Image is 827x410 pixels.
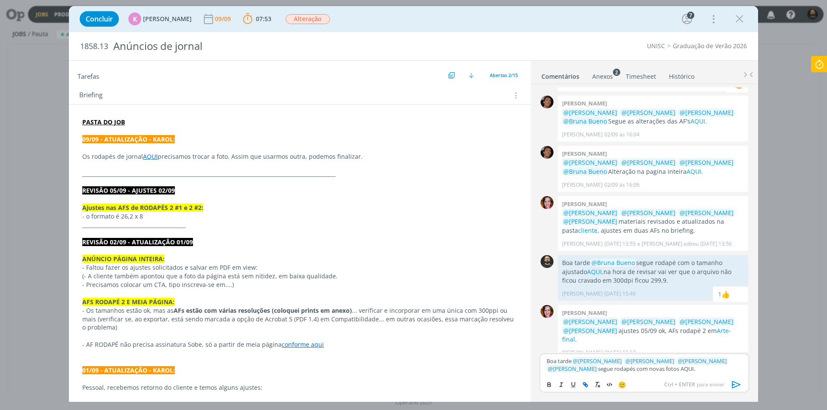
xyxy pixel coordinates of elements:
[143,16,192,22] span: [PERSON_NAME]
[700,240,732,248] span: [DATE] 13:56
[690,117,707,125] a: AQUI.
[578,226,597,234] a: cliente
[143,152,158,160] a: AQUI
[562,209,744,235] p: materiais revisados e atualizados na pasta , ajustes em duas AFs no briefing.
[687,12,694,19] div: 7
[82,255,165,263] strong: ANÚNCIO PÁGINA INTEIRA:
[82,135,175,143] strong: 09/09 - ATUALIZAÇÃO - KAROL:
[541,146,553,159] img: P
[286,14,330,24] span: Alteração
[80,11,119,27] button: Concluir
[673,42,747,50] a: Graduação de Verão 2026
[79,90,103,101] span: Briefing
[78,70,99,80] span: Tarefas
[573,357,622,365] span: [PERSON_NAME]
[664,381,697,388] span: Ctrl + ENTER
[562,99,607,107] b: [PERSON_NAME]
[618,380,626,389] span: 🙂
[718,290,721,299] div: 1
[668,68,695,81] a: Histórico
[541,68,580,81] a: Comentários
[625,357,674,365] span: [PERSON_NAME]
[647,42,665,50] a: UNISC
[622,158,675,166] span: @[PERSON_NAME]
[82,340,517,349] p: - AF RODAPÉ não precisa assinatura Sobe, só a partir de meia página
[562,309,607,317] b: [PERSON_NAME]
[82,212,517,221] p: - o formato é 26,2 x 8
[678,357,727,365] span: [PERSON_NAME]
[82,306,517,332] p: - Os tamanhos estão ok, mas as ... verificar e incorporar em uma única com 300ppi ou mais (verifi...
[687,167,703,176] a: AQUI.
[282,340,324,348] a: conforme aqui
[82,118,125,126] a: PASTA DO JOB
[562,181,603,189] p: [PERSON_NAME]
[592,72,613,81] div: Anexos
[548,365,553,373] span: @
[562,200,607,208] b: [PERSON_NAME]
[622,209,675,217] span: @[PERSON_NAME]
[721,289,730,299] div: Bruna Bueno
[128,12,141,25] div: K
[82,170,517,178] p: __________________________________________________________________________________________________
[680,12,694,26] button: 7
[616,379,628,390] button: 🙂
[563,167,607,176] span: @Bruna Bueno
[625,357,631,365] span: @
[563,108,617,117] span: @[PERSON_NAME]
[562,259,744,285] p: Boa tarde segue rodapé com o tamanho ajustado na hora de revisar vai ver que o arquivo não ficou ...
[678,357,683,365] span: @
[563,318,617,326] span: @[PERSON_NAME]
[285,14,330,25] button: Alteração
[215,16,233,22] div: 09/09
[664,381,724,388] span: para enviar
[541,196,553,209] img: B
[563,117,607,125] span: @Bruna Bueno
[82,238,193,246] strong: REVISÃO 02/09 - ATUALIZAÇÃO 01/09
[541,305,553,318] img: B
[69,6,758,402] div: dialog
[562,318,744,344] p: ajustes 05/09 ok, AFs rodapé 2 em .
[625,68,656,81] a: Timesheet
[680,108,734,117] span: @[PERSON_NAME]
[82,152,517,161] p: Os rodapés de jornal precisamos trocar a foto. Assim que usarmos outra, podemos finalizar.
[174,306,352,314] strong: AFs estão com várias resoluções (coloquei prints em anexo)
[563,158,617,166] span: @[PERSON_NAME]
[256,15,271,23] span: 07:53
[680,158,734,166] span: @[PERSON_NAME]
[82,263,517,272] p: - Faltou fazer os ajustes solicitados e salvar em PDF em view:
[563,217,617,225] span: @[PERSON_NAME]
[562,327,731,343] a: Arte-final
[241,12,274,26] button: 07:53
[86,15,113,22] span: Concluir
[604,240,636,248] span: [DATE] 13:55
[128,12,192,25] button: K[PERSON_NAME]
[562,150,607,157] b: [PERSON_NAME]
[562,158,744,176] p: Alteração na pagina inteira
[82,366,175,374] strong: 01/09 - ATUALIZAÇÃO - KAROL:
[82,203,203,212] strong: Ajustes nas AFS de RODAPÉS 2 #1 e 2 #2:
[587,268,603,276] a: AQUI,
[622,318,675,326] span: @[PERSON_NAME]
[562,131,603,139] p: [PERSON_NAME]
[680,318,734,326] span: @[PERSON_NAME]
[637,240,699,248] span: e [PERSON_NAME] editou
[469,73,474,78] img: arrow-down.svg
[82,186,175,194] strong: REVISÃO 05/09 - AJUSTES 02/09
[80,42,108,51] span: 1858.13
[82,272,517,281] p: (- A cliente também apontou que a foto da página está sem nitidez, em baixa qualidade.
[680,209,734,217] span: @[PERSON_NAME]
[547,357,742,373] p: Boa tarde segue rodapés com novas fotos AQUI.
[604,290,636,298] span: [DATE] 15:49
[563,327,617,335] span: @[PERSON_NAME]
[591,259,635,267] span: @Bruna Bueno
[562,349,603,357] p: [PERSON_NAME]
[490,72,518,78] span: Abertas 2/15
[82,383,517,392] p: Pessoal, recebemos retorno do cliente e temos alguns ajustes:
[622,108,675,117] span: @[PERSON_NAME]
[573,357,578,365] span: @
[82,221,517,229] p: ________________________________________
[604,131,640,139] span: 02/09 às 16:04
[82,281,517,289] p: - Precisamos colocar um CTA, tipo inscreva-se em....)
[562,240,603,248] p: [PERSON_NAME]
